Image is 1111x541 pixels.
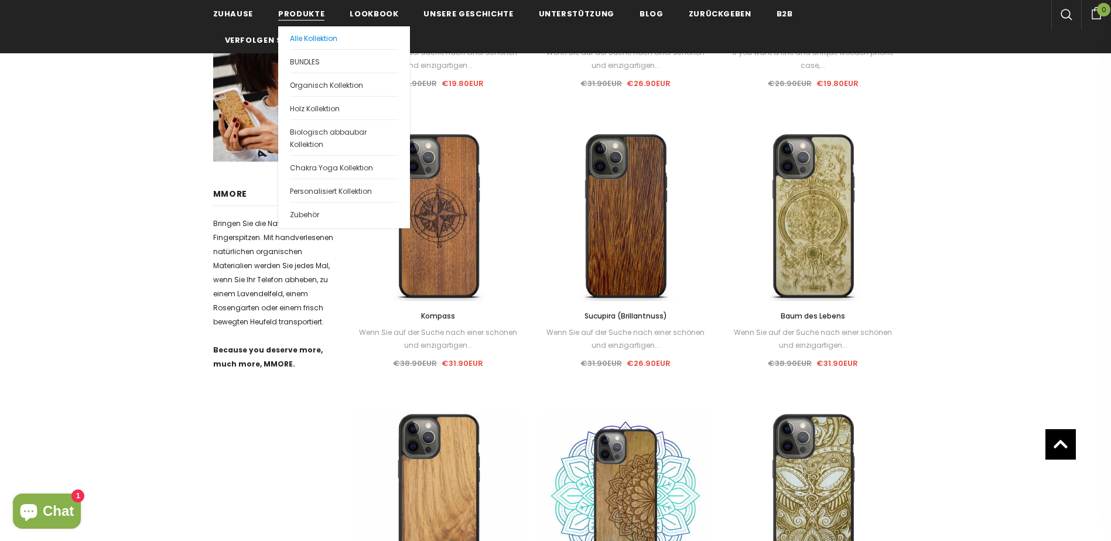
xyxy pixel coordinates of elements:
a: BUNDLES [290,49,398,73]
a: Sucupira (Brillantnuss) [541,310,710,323]
a: 0 [1081,5,1111,19]
a: Personalisiert Kollektion [290,179,398,202]
span: €38.90EUR [768,358,812,369]
a: Zubehör [290,202,398,225]
span: €38.90EUR [393,358,437,369]
a: Biologisch abbaubar Kollektion [290,119,398,155]
inbox-online-store-chat: Onlineshop-Chat von Shopify [9,494,84,532]
div: If you want a fine and unique wooden phone case,... [728,46,898,72]
p: Bringen Sie die Natur an Ihre Fingerspitzen. Mit handverlesenen natürlichen organischen Materiali... [213,217,336,329]
span: Unsere Geschichte [423,8,513,19]
span: Kompass [421,311,455,321]
span: Blog [640,8,664,19]
a: Kompass [354,310,524,323]
span: Alle Kollektion [290,33,337,43]
a: Alle Kollektion [290,26,398,49]
div: Wenn Sie auf der Suche nach einer schönen und einzigartigen... [728,326,898,352]
span: Holz Kollektion [290,104,340,114]
div: Wenn Sie auf der Suche nach einer schönen und einzigartigen... [354,326,524,352]
span: Biologisch abbaubar Kollektion [290,127,367,149]
strong: Because you deserve more, much more, MMORE. [213,345,323,369]
span: €31.90EUR [442,358,483,369]
span: Produkte [278,8,324,19]
span: €31.90EUR [580,358,622,369]
span: €31.90EUR [580,78,622,89]
span: €19.80EUR [442,78,484,89]
span: €26.90EUR [627,78,671,89]
div: Wenn Sie auf der Suche nach einer schönen und einzigartigen... [541,326,710,352]
a: Organisch Kollektion [290,73,398,96]
span: Verfolgen Sie Ihre Bestellung [225,35,367,46]
div: Wenn Sie auf der Suche nach einer schönen und einzigartigen... [354,46,524,72]
span: Zubehör [290,210,319,220]
a: Verfolgen Sie Ihre Bestellung [225,26,367,53]
span: Baum des Lebens [781,311,845,321]
span: €19.80EUR [816,78,859,89]
div: Wenn Sie auf der Suche nach einer schönen und einzigartigen... [541,46,710,72]
span: €31.90EUR [816,358,858,369]
span: Unterstützung [539,8,614,19]
a: Chakra Yoga Kollektion [290,155,398,179]
a: Holz Kollektion [290,96,398,119]
a: Baum des Lebens [728,310,898,323]
span: €26.90EUR [627,358,671,369]
span: Personalisiert Kollektion [290,186,372,196]
span: Chakra Yoga Kollektion [290,163,373,173]
span: MMORE [213,188,248,200]
span: BUNDLES [290,57,320,67]
span: 0 [1097,3,1110,16]
span: Lookbook [350,8,398,19]
span: €26.90EUR [393,78,437,89]
span: Zuhause [213,8,254,19]
span: Sucupira (Brillantnuss) [584,311,667,321]
span: Zurückgeben [689,8,751,19]
span: €26.90EUR [768,78,812,89]
span: Organisch Kollektion [290,80,363,90]
span: B2B [777,8,793,19]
